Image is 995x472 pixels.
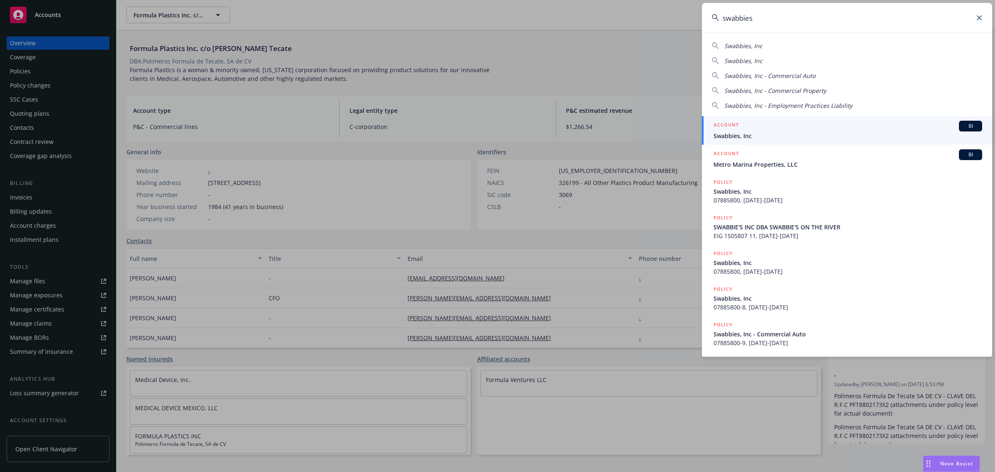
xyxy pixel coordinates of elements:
span: Swabbies, Inc [713,187,982,196]
a: POLICYSwabbies, Inc - Commercial Auto07885800-9, [DATE]-[DATE] [702,316,992,352]
span: EIG 1505807 11, [DATE]-[DATE] [713,231,982,240]
button: Nova Assist [923,455,980,472]
a: ACCOUNTBIMetro Marina Properties, LLC [702,145,992,173]
a: POLICYSWABBIE'S INC DBA SWABBIE'S ON THE RIVEREIG 1505807 11, [DATE]-[DATE] [702,209,992,245]
h5: POLICY [713,178,733,186]
h5: ACCOUNT [713,149,739,159]
h5: POLICY [713,249,733,258]
span: Nova Assist [940,460,973,467]
span: 07885800, [DATE]-[DATE] [713,267,982,276]
h5: ACCOUNT [713,121,739,131]
span: 07885800-9, [DATE]-[DATE] [713,338,982,347]
span: Swabbies, Inc [713,294,982,303]
span: Swabbies, Inc [713,131,982,140]
span: Swabbies, Inc - Commercial Property [724,87,826,95]
h5: POLICY [713,214,733,222]
span: Swabbies, Inc [713,258,982,267]
h5: POLICY [713,321,733,329]
span: Swabbies, Inc - Commercial Auto [724,72,815,80]
a: POLICYSwabbies, Inc07885800, [DATE]-[DATE] [702,173,992,209]
span: BI [962,122,979,130]
span: Swabbies, Inc [724,57,762,65]
div: Drag to move [923,456,934,472]
a: POLICYSwabbies, Inc07885800-8, [DATE]-[DATE] [702,280,992,316]
span: 07885800-8, [DATE]-[DATE] [713,303,982,311]
span: Swabbies, Inc [724,42,762,50]
h5: POLICY [713,285,733,293]
input: Search... [702,3,992,33]
span: 07885800, [DATE]-[DATE] [713,196,982,204]
span: Metro Marina Properties, LLC [713,160,982,169]
span: BI [962,151,979,158]
a: POLICYSwabbies, Inc07885800, [DATE]-[DATE] [702,245,992,280]
span: Swabbies, Inc - Employment Practices Liability [724,102,852,109]
a: ACCOUNTBISwabbies, Inc [702,116,992,145]
span: SWABBIE'S INC DBA SWABBIE'S ON THE RIVER [713,223,982,231]
span: Swabbies, Inc - Commercial Auto [713,330,982,338]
